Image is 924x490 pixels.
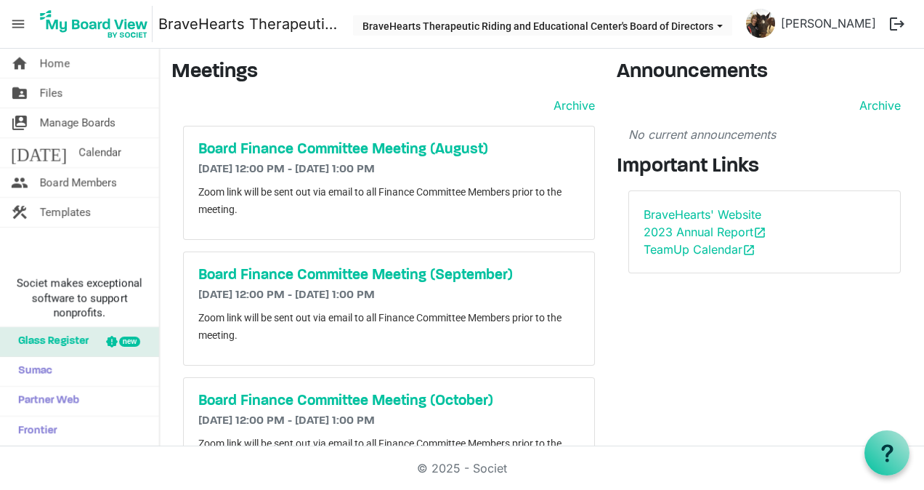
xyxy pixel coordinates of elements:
a: BraveHearts' Website [644,207,761,222]
span: Board Members [40,168,117,197]
h3: Meetings [171,60,595,85]
span: Calendar [78,138,121,167]
span: construction [11,198,28,227]
span: Societ makes exceptional software to support nonprofits. [7,276,153,320]
span: Manage Boards [40,108,115,137]
a: Board Finance Committee Meeting (October) [198,393,580,410]
a: © 2025 - Societ [417,461,507,475]
button: BraveHearts Therapeutic Riding and Educational Center's Board of Directors dropdownbutton [353,15,732,36]
h3: Important Links [617,155,913,180]
p: No current announcements [628,126,901,143]
a: My Board View Logo [36,6,158,42]
span: open_in_new [753,226,766,239]
span: Zoom link will be sent out via email to all Finance Committee Members prior to the meeting. [198,438,562,467]
span: folder_shared [11,79,28,108]
span: Partner Web [11,387,79,416]
a: TeamUp Calendaropen_in_new [644,242,755,257]
a: 2023 Annual Reportopen_in_new [644,225,766,239]
span: home [11,49,28,78]
a: Board Finance Committee Meeting (September) [198,267,580,284]
span: [DATE] [11,138,67,167]
a: [PERSON_NAME] [775,9,882,38]
h6: [DATE] 12:00 PM - [DATE] 1:00 PM [198,289,580,302]
h3: Announcements [617,60,913,85]
span: Frontier [11,417,57,446]
a: Archive [854,97,901,114]
a: Archive [548,97,595,114]
img: soG8ngqyo8mfsLl7qavYA1W50_jgETOwQQYy_uxBnjq3-U2bjp1MqSY6saXxc6u9ROKTL24E-CUSpUAvpVE2Kg_thumb.png [746,9,775,38]
button: logout [882,9,912,39]
h6: [DATE] 12:00 PM - [DATE] 1:00 PM [198,414,580,428]
span: Zoom link will be sent out via email to all Finance Committee Members prior to the meeting. [198,186,562,215]
span: Templates [40,198,91,227]
span: Files [40,79,63,108]
span: Sumac [11,357,52,386]
span: Zoom link will be sent out via email to all Finance Committee Members prior to the meeting. [198,312,562,341]
span: people [11,168,28,197]
a: Board Finance Committee Meeting (August) [198,141,580,158]
img: My Board View Logo [36,6,153,42]
div: new [119,337,140,347]
a: BraveHearts Therapeutic Riding and Educational Center's Board of Directors [158,9,339,39]
h6: [DATE] 12:00 PM - [DATE] 1:00 PM [198,163,580,177]
span: menu [4,10,32,38]
span: switch_account [11,108,28,137]
span: Glass Register [11,327,89,356]
span: Home [40,49,70,78]
span: open_in_new [742,244,755,257]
